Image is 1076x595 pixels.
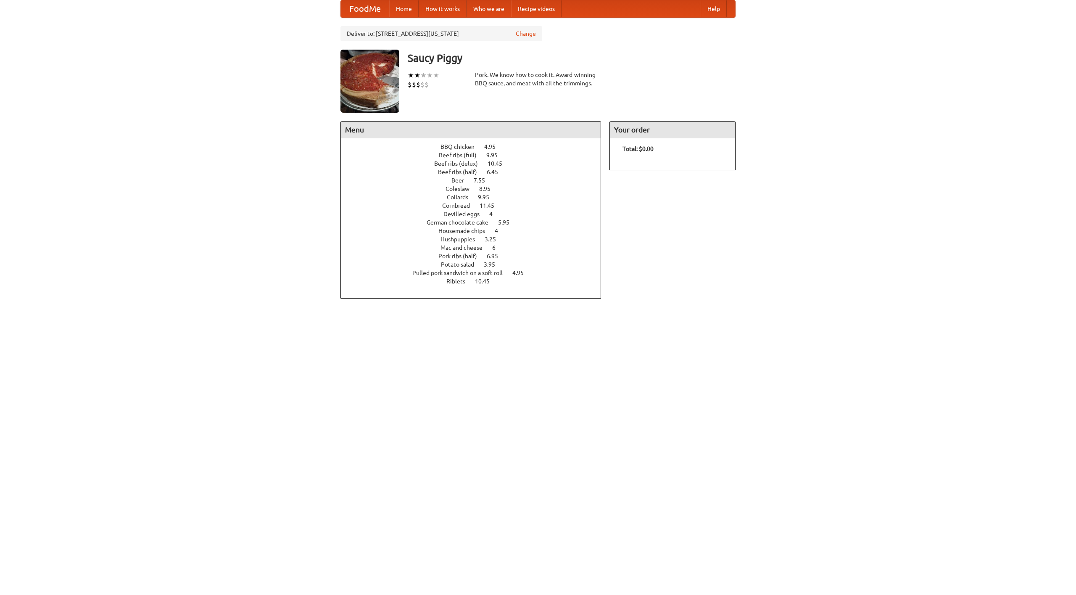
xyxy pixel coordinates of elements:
a: Beef ribs (delux) 10.45 [434,160,518,167]
span: 9.95 [486,152,506,159]
span: Beef ribs (delux) [434,160,486,167]
span: 4 [489,211,501,217]
span: Mac and cheese [440,244,491,251]
span: Beef ribs (half) [438,169,485,175]
li: ★ [414,71,420,80]
a: Cornbread 11.45 [442,202,510,209]
span: 5.95 [498,219,518,226]
li: $ [412,80,416,89]
li: $ [416,80,420,89]
span: Riblets [446,278,474,285]
span: 8.95 [479,185,499,192]
img: angular.jpg [340,50,399,113]
li: $ [425,80,429,89]
span: 10.45 [488,160,511,167]
li: ★ [408,71,414,80]
a: Help [701,0,727,17]
a: Recipe videos [511,0,562,17]
span: Hushpuppies [440,236,483,243]
h4: Your order [610,122,735,138]
span: 6 [492,244,504,251]
span: 6.95 [487,253,506,259]
span: Housemade chips [438,227,493,234]
a: Devilled eggs 4 [443,211,508,217]
span: German chocolate cake [427,219,497,226]
span: 3.95 [484,261,504,268]
a: Collards 9.95 [447,194,505,201]
b: Total: $0.00 [622,145,654,152]
a: BBQ chicken 4.95 [440,143,511,150]
a: Mac and cheese 6 [440,244,511,251]
a: Beef ribs (full) 9.95 [439,152,513,159]
div: Pork. We know how to cook it. Award-winning BBQ sauce, and meat with all the trimmings. [475,71,601,87]
a: Potato salad 3.95 [441,261,511,268]
span: 7.55 [474,177,493,184]
span: 9.95 [478,194,498,201]
span: Coleslaw [446,185,478,192]
span: Beef ribs (full) [439,152,485,159]
span: 4.95 [512,270,532,276]
a: Riblets 10.45 [446,278,505,285]
a: Beef ribs (half) 6.45 [438,169,514,175]
a: Beer 7.55 [451,177,501,184]
li: ★ [433,71,439,80]
a: Housemade chips 4 [438,227,514,234]
span: 11.45 [480,202,503,209]
li: $ [408,80,412,89]
span: Pulled pork sandwich on a soft roll [412,270,511,276]
span: 6.45 [487,169,506,175]
span: 10.45 [475,278,498,285]
a: Home [389,0,419,17]
span: Potato salad [441,261,483,268]
span: BBQ chicken [440,143,483,150]
span: Collards [447,194,477,201]
a: FoodMe [341,0,389,17]
span: 4.95 [484,143,504,150]
a: Who we are [467,0,511,17]
li: $ [420,80,425,89]
div: Deliver to: [STREET_ADDRESS][US_STATE] [340,26,542,41]
a: Pork ribs (half) 6.95 [438,253,514,259]
a: German chocolate cake 5.95 [427,219,525,226]
span: 3.25 [485,236,504,243]
li: ★ [427,71,433,80]
a: Change [516,29,536,38]
h4: Menu [341,122,601,138]
span: Beer [451,177,472,184]
a: Coleslaw 8.95 [446,185,506,192]
span: Pork ribs (half) [438,253,485,259]
span: Devilled eggs [443,211,488,217]
a: How it works [419,0,467,17]
h3: Saucy Piggy [408,50,736,66]
a: Hushpuppies 3.25 [440,236,512,243]
span: 4 [495,227,506,234]
li: ★ [420,71,427,80]
a: Pulled pork sandwich on a soft roll 4.95 [412,270,539,276]
span: Cornbread [442,202,478,209]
